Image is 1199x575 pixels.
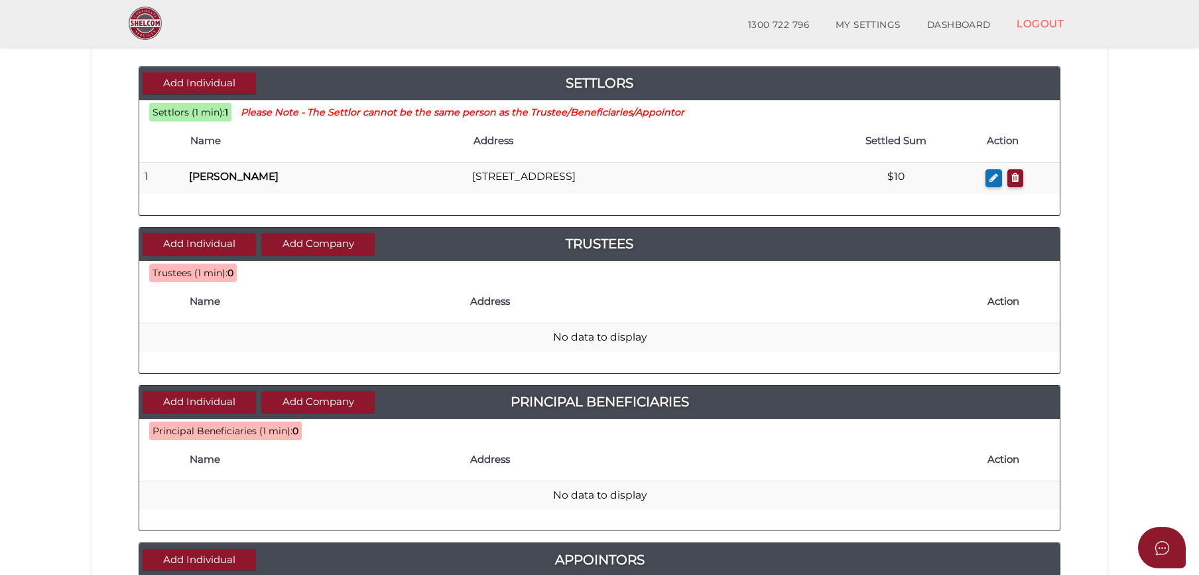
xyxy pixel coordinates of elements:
[139,391,1060,412] a: Principal Beneficiaries
[139,549,1060,570] a: Appointors
[822,12,914,39] a: MY SETTINGS
[139,163,184,194] td: 1
[735,12,822,39] a: 1300 722 796
[143,549,256,571] button: Add Individual
[473,135,806,147] h4: Address
[143,391,256,413] button: Add Individual
[241,106,684,118] small: Please Note - The Settlor cannot be the same person as the Trustee/Beneficiaries/Appointor
[225,106,228,118] b: 1
[143,233,256,255] button: Add Individual
[818,135,974,147] h4: Settled Sum
[292,425,298,437] b: 0
[812,163,980,194] td: $10
[139,481,1060,510] td: No data to display
[261,233,375,255] button: Add Company
[470,296,974,307] h4: Address
[987,135,1053,147] h4: Action
[153,425,292,437] span: Principal Beneficiaries (1 min):
[153,267,227,279] span: Trustees (1 min):
[1138,527,1186,568] button: Open asap
[143,72,256,94] button: Add Individual
[190,296,457,307] h4: Name
[467,163,812,194] td: [STREET_ADDRESS]
[189,170,279,183] b: [PERSON_NAME]
[987,296,1053,307] h4: Action
[261,391,375,413] button: Add Company
[914,12,1004,39] a: DASHBOARD
[139,323,1060,352] td: No data to display
[190,454,457,465] h4: Name
[153,106,225,118] span: Settlors (1 min):
[987,454,1053,465] h4: Action
[1003,10,1077,37] a: LOGOUT
[139,72,1060,94] a: Settlors
[139,233,1060,254] a: Trustees
[227,267,233,279] b: 0
[470,454,974,465] h4: Address
[190,135,460,147] h4: Name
